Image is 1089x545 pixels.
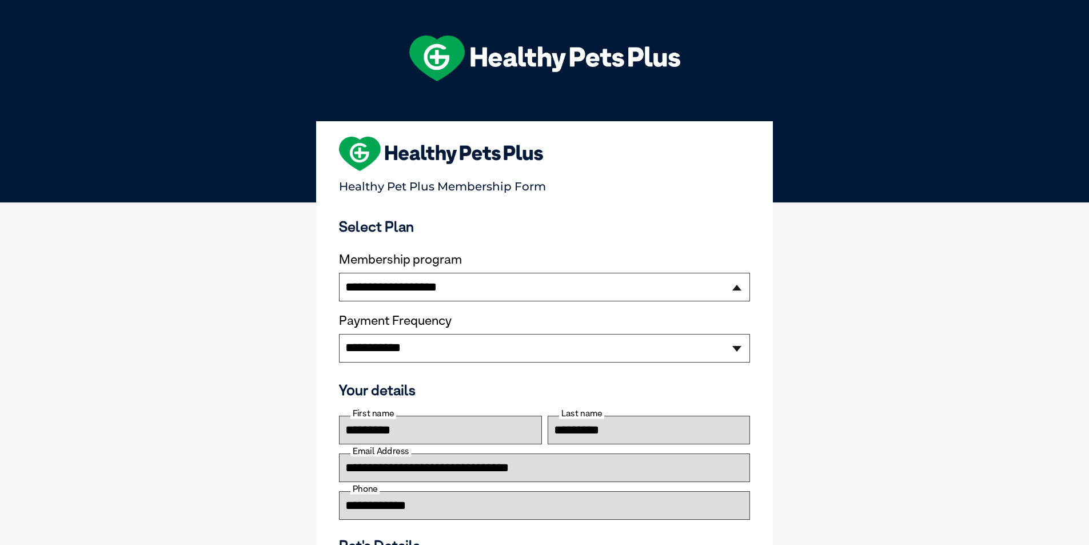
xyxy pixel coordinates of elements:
[339,137,543,171] img: heart-shape-hpp-logo-large.png
[339,313,452,328] label: Payment Frequency
[350,408,396,419] label: First name
[339,174,750,193] p: Healthy Pet Plus Membership Form
[350,484,380,494] label: Phone
[559,408,604,419] label: Last name
[339,381,750,399] h3: Your details
[350,446,411,456] label: Email Address
[339,252,750,267] label: Membership program
[409,35,680,81] img: hpp-logo-landscape-green-white.png
[339,218,750,235] h3: Select Plan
